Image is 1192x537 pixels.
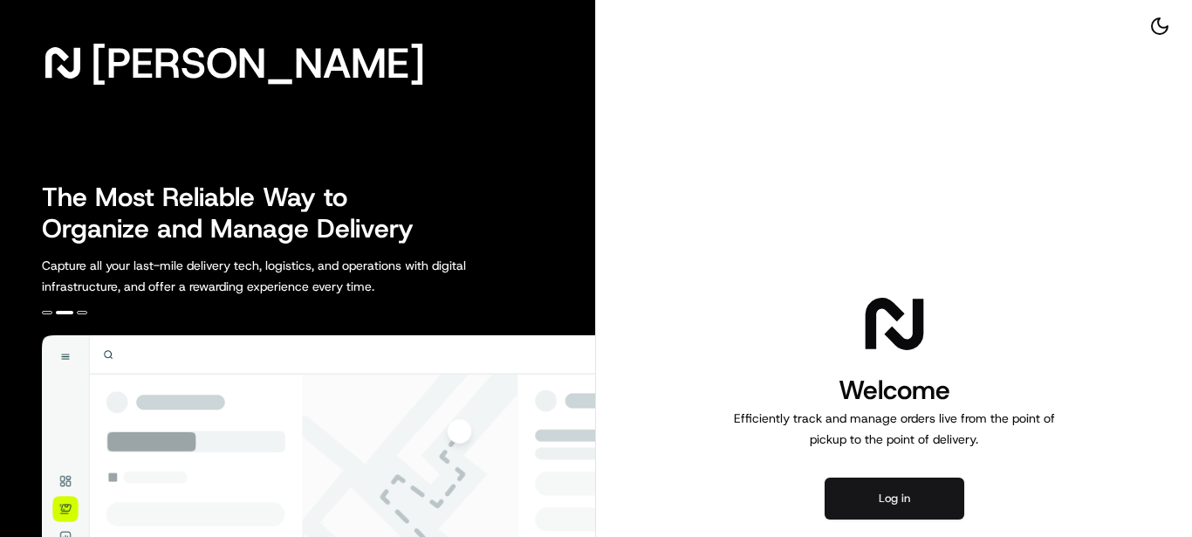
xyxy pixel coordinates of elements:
p: Capture all your last-mile delivery tech, logistics, and operations with digital infrastructure, ... [42,255,545,297]
p: Efficiently track and manage orders live from the point of pickup to the point of delivery. [727,408,1062,450]
button: Log in [825,478,964,520]
h1: Welcome [727,373,1062,408]
h2: The Most Reliable Way to Organize and Manage Delivery [42,182,433,244]
span: [PERSON_NAME] [91,45,425,80]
